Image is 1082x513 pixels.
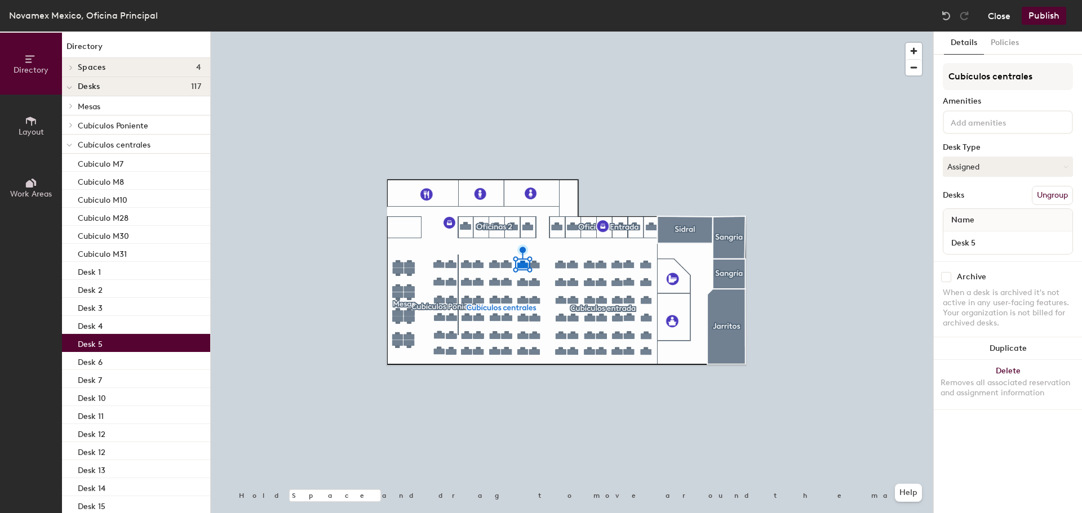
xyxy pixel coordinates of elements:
[78,102,100,111] span: Mesas
[943,191,964,200] div: Desks
[78,498,105,511] p: Desk 15
[9,8,158,23] div: Novamex Mexico, Oficina Principal
[10,189,52,199] span: Work Areas
[934,360,1082,409] button: DeleteRemoves all associated reservation and assignment information
[988,7,1010,25] button: Close
[1032,186,1073,205] button: Ungroup
[943,157,1073,177] button: Assigned
[78,210,128,223] p: Cubiculo M28
[78,121,148,131] span: Cubículos Poniente
[78,408,104,421] p: Desk 11
[78,372,102,385] p: Desk 7
[943,97,1073,106] div: Amenities
[943,143,1073,152] div: Desk Type
[946,235,1070,251] input: Unnamed desk
[895,484,922,502] button: Help
[191,82,201,91] span: 117
[78,390,106,403] p: Desk 10
[78,63,106,72] span: Spaces
[1022,7,1066,25] button: Publish
[941,378,1075,398] div: Removes all associated reservation and assignment information
[78,462,105,475] p: Desk 13
[78,444,105,457] p: Desk 12
[944,32,984,55] button: Details
[934,337,1082,360] button: Duplicate
[78,246,127,259] p: Cubiculo M31
[957,273,986,282] div: Archive
[946,210,980,230] span: Name
[78,426,105,439] p: Desk 12
[14,65,48,75] span: Directory
[78,192,127,205] p: Cubiculo M10
[196,63,201,72] span: 4
[941,10,952,21] img: Undo
[78,228,129,241] p: Cubiculo M30
[78,156,123,169] p: Cubiculo M7
[78,174,124,187] p: Cubiculo M8
[943,288,1073,328] div: When a desk is archived it's not active in any user-facing features. Your organization is not bil...
[62,41,210,58] h1: Directory
[19,127,44,137] span: Layout
[78,82,100,91] span: Desks
[78,300,103,313] p: Desk 3
[948,115,1050,128] input: Add amenities
[78,264,101,277] p: Desk 1
[78,140,150,150] span: Cubículos centrales
[78,318,103,331] p: Desk 4
[959,10,970,21] img: Redo
[78,480,105,493] p: Desk 14
[78,336,103,349] p: Desk 5
[78,354,103,367] p: Desk 6
[984,32,1026,55] button: Policies
[78,282,103,295] p: Desk 2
